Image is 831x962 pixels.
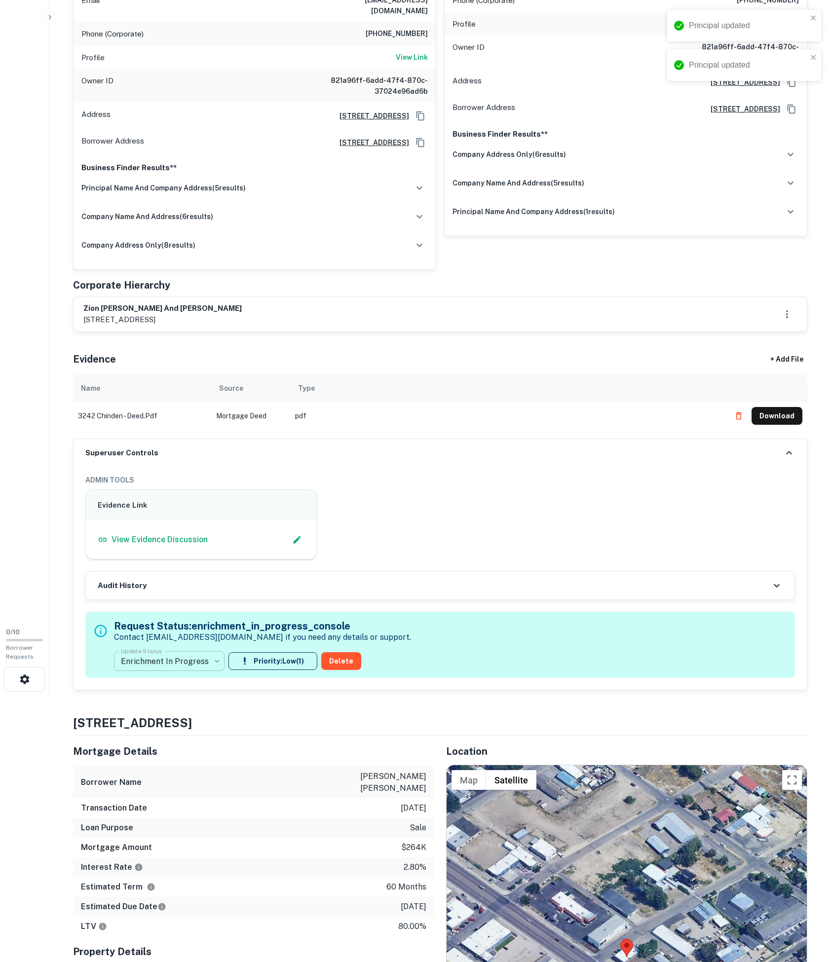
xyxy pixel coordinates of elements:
div: Source [219,382,243,394]
div: Principal updated [689,20,807,32]
div: Type [298,382,315,394]
p: [DATE] [401,802,426,814]
h6: View Link [396,52,428,63]
p: [DATE] [401,901,426,913]
p: 60 months [386,881,426,893]
p: Profile [453,18,476,30]
button: Show street map [452,770,486,790]
h5: Mortgage Details [73,744,434,759]
a: [STREET_ADDRESS] [332,111,409,121]
h6: Audit History [98,580,147,592]
p: Borrower Address [81,135,144,150]
button: Delete [321,652,361,670]
a: [STREET_ADDRESS] [703,104,780,114]
h6: zion [PERSON_NAME] and [PERSON_NAME] [83,303,242,314]
th: Type [290,374,725,402]
h6: Superuser Controls [85,447,158,459]
button: close [810,53,817,63]
h4: [STREET_ADDRESS] [73,714,807,732]
h5: Request Status: enrichment_in_progress_console [114,619,411,633]
svg: Term is based on a standard schedule for this type of loan. [147,883,155,891]
p: Owner ID [453,41,485,63]
h6: LTV [81,921,107,932]
svg: Estimate is based on a standard schedule for this type of loan. [157,902,166,911]
h6: Transaction Date [81,802,147,814]
label: Update Status [121,647,162,655]
p: Business Finder Results** [81,162,428,174]
p: 80.00% [398,921,426,932]
td: pdf [290,402,725,430]
div: + Add File [752,351,821,369]
h6: Loan Purpose [81,822,133,834]
h6: principal name and company address ( 5 results) [81,183,246,193]
p: Borrower Address [453,102,515,116]
div: Name [81,382,100,394]
h6: company address only ( 8 results) [81,240,195,251]
h6: company name and address ( 5 results) [453,178,584,188]
span: Borrower Requests [6,644,34,660]
h6: Evidence Link [98,500,304,511]
p: Business Finder Results** [453,128,799,140]
p: Address [81,109,111,123]
h6: Estimated Term [81,881,155,893]
button: Edit Slack Link [290,532,304,547]
a: [STREET_ADDRESS] [332,137,409,148]
iframe: Chat Widget [782,883,831,930]
p: sale [410,822,426,834]
th: Name [73,374,211,402]
button: Toggle fullscreen view [782,770,802,790]
h5: Corporate Hierarchy [73,278,170,293]
p: Owner ID [81,75,113,97]
a: View Evidence Discussion [98,534,208,546]
p: [STREET_ADDRESS] [83,314,242,326]
h5: Location [446,744,807,759]
div: Principal updated [689,59,807,71]
button: Download [752,407,802,425]
h6: 821a96ff-6add-47f4-870c-37024e96ad6b [309,75,428,97]
p: Address [453,75,482,90]
h6: ADMIN TOOLS [85,475,795,485]
p: [PERSON_NAME] [PERSON_NAME] [338,771,426,794]
td: Mortgage Deed [211,402,290,430]
p: $264k [401,842,426,853]
h5: Evidence [73,352,116,367]
h6: principal name and company address ( 1 results) [453,206,615,217]
th: Source [211,374,290,402]
h6: Borrower Name [81,777,142,788]
button: Delete file [730,408,748,424]
button: Show satellite imagery [486,770,536,790]
h6: company address only ( 6 results) [453,149,566,160]
p: View Evidence Discussion [112,534,208,546]
p: Phone (Corporate) [81,28,144,40]
a: View Link [396,52,428,64]
button: Copy Address [413,135,428,150]
button: Copy Address [413,109,428,123]
button: close [810,14,817,23]
p: Profile [81,52,105,64]
svg: The interest rates displayed on the website are for informational purposes only and may be report... [134,863,143,872]
button: Copy Address [784,102,799,116]
h6: Estimated Due Date [81,901,166,913]
svg: LTVs displayed on the website are for informational purposes only and may be reported incorrectly... [98,922,107,931]
td: 3242 chinden - deed.pdf [73,402,211,430]
h6: [PHONE_NUMBER] [366,28,428,40]
h6: Interest Rate [81,861,143,873]
div: scrollable content [73,374,807,439]
span: 0 / 10 [6,629,20,636]
h6: Mortgage Amount [81,842,152,853]
p: 2.80% [404,861,426,873]
h5: Property Details [73,944,434,959]
button: Priority:Low(1) [228,652,317,670]
div: Enrichment In Progress [114,647,225,675]
p: Contact [EMAIL_ADDRESS][DOMAIN_NAME] if you need any details or support. [114,631,411,643]
h6: company name and address ( 6 results) [81,211,213,222]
